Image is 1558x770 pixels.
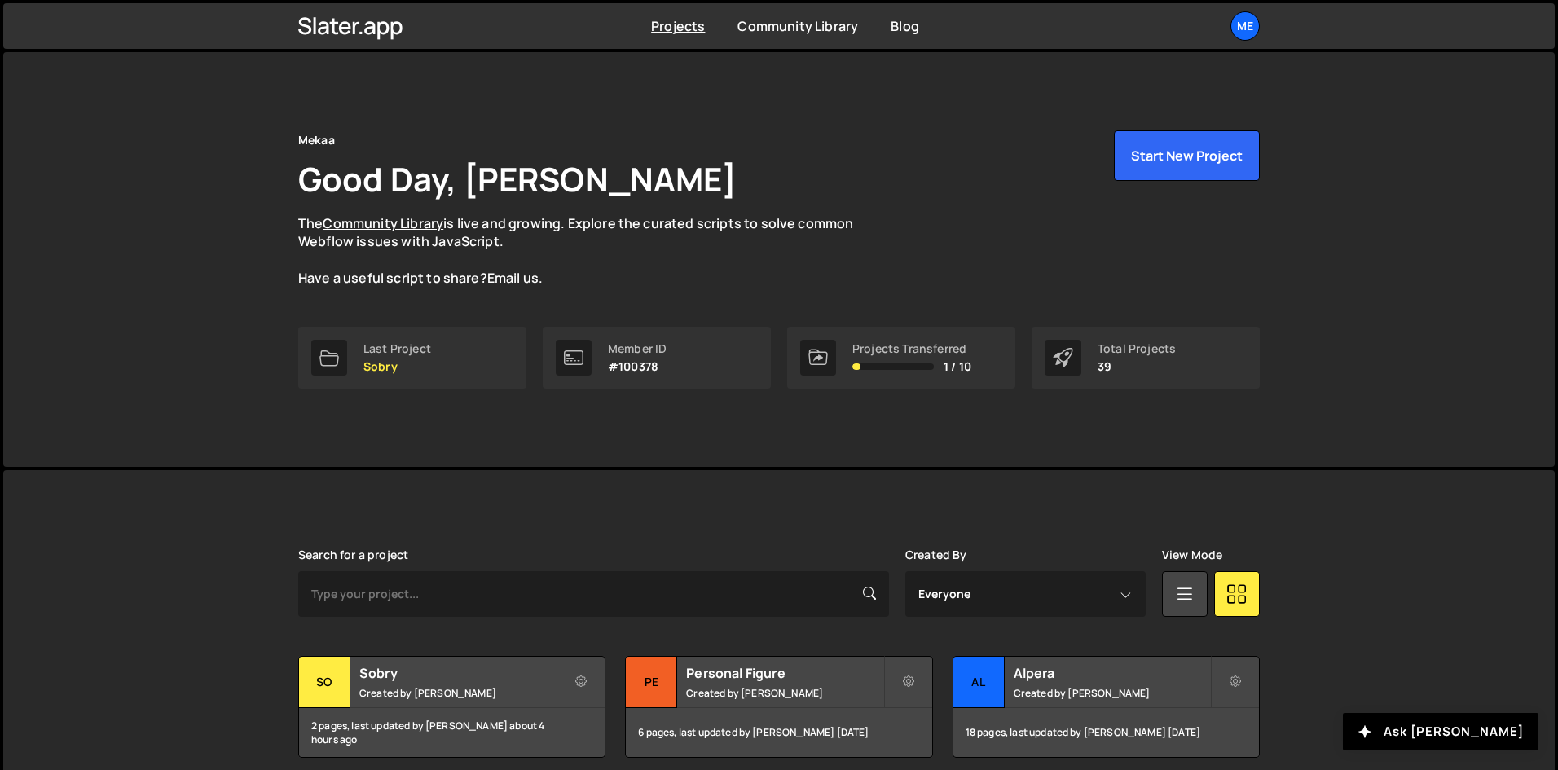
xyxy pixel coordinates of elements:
[625,656,932,758] a: Pe Personal Figure Created by [PERSON_NAME] 6 pages, last updated by [PERSON_NAME] [DATE]
[953,708,1259,757] div: 18 pages, last updated by [PERSON_NAME] [DATE]
[608,360,667,373] p: #100378
[1014,686,1210,700] small: Created by [PERSON_NAME]
[363,360,431,373] p: Sobry
[298,548,408,561] label: Search for a project
[953,657,1005,708] div: Al
[852,342,971,355] div: Projects Transferred
[298,656,605,758] a: So Sobry Created by [PERSON_NAME] 2 pages, last updated by [PERSON_NAME] about 4 hours ago
[626,657,677,708] div: Pe
[1162,548,1222,561] label: View Mode
[1014,664,1210,682] h2: Alpera
[299,708,605,757] div: 2 pages, last updated by [PERSON_NAME] about 4 hours ago
[1230,11,1260,41] a: Me
[359,686,556,700] small: Created by [PERSON_NAME]
[686,664,882,682] h2: Personal Figure
[299,657,350,708] div: So
[359,664,556,682] h2: Sobry
[891,17,919,35] a: Blog
[651,17,705,35] a: Projects
[686,686,882,700] small: Created by [PERSON_NAME]
[1098,342,1176,355] div: Total Projects
[363,342,431,355] div: Last Project
[298,571,889,617] input: Type your project...
[608,342,667,355] div: Member ID
[1098,360,1176,373] p: 39
[626,708,931,757] div: 6 pages, last updated by [PERSON_NAME] [DATE]
[953,656,1260,758] a: Al Alpera Created by [PERSON_NAME] 18 pages, last updated by [PERSON_NAME] [DATE]
[944,360,971,373] span: 1 / 10
[1114,130,1260,181] button: Start New Project
[298,156,737,201] h1: Good Day, [PERSON_NAME]
[298,130,335,150] div: Mekaa
[487,269,539,287] a: Email us
[1343,713,1538,750] button: Ask [PERSON_NAME]
[737,17,858,35] a: Community Library
[905,548,967,561] label: Created By
[298,214,885,288] p: The is live and growing. Explore the curated scripts to solve common Webflow issues with JavaScri...
[298,327,526,389] a: Last Project Sobry
[323,214,443,232] a: Community Library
